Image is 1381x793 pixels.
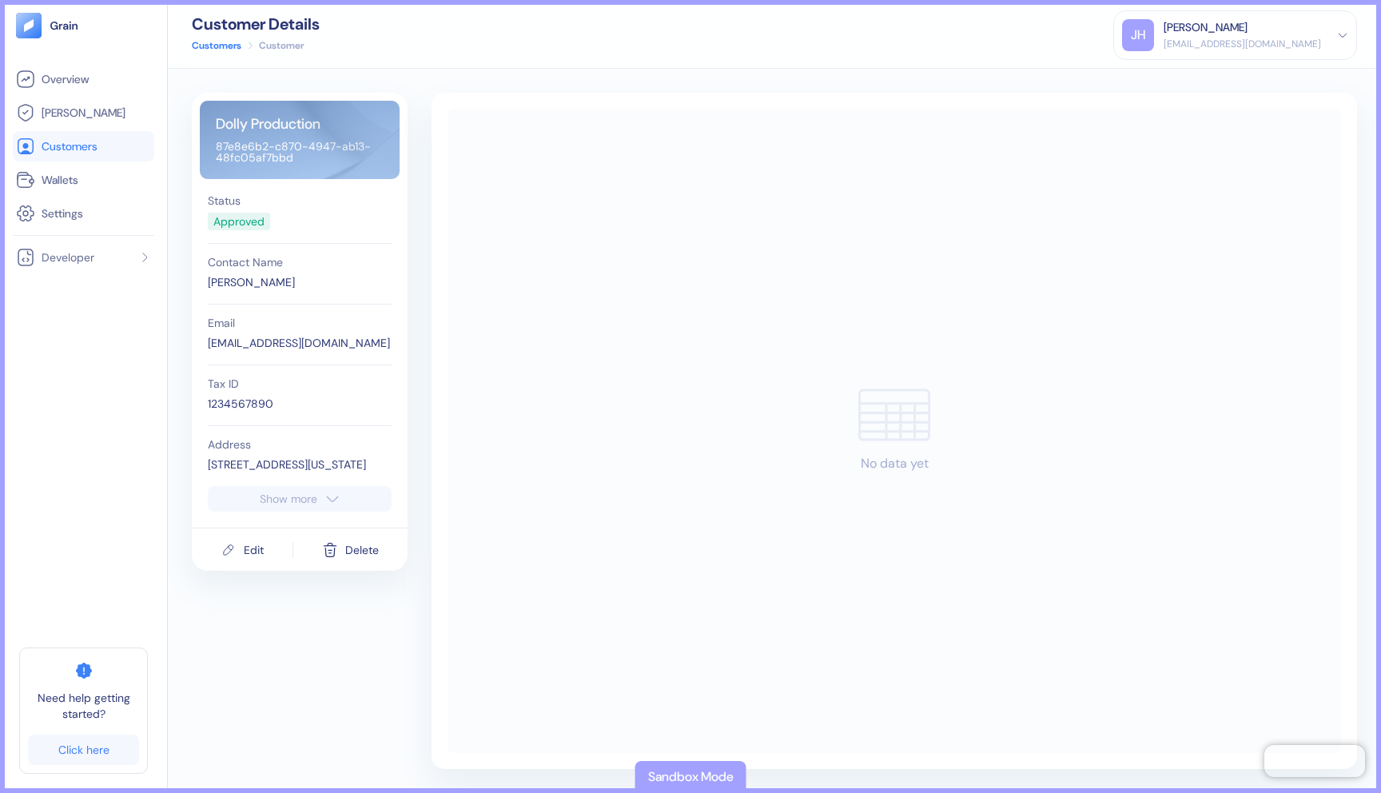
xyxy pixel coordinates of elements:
div: Show more [260,493,317,504]
div: Contact Name [208,257,392,268]
button: Show more [208,486,392,512]
div: [EMAIL_ADDRESS][DOMAIN_NAME] [1164,37,1321,51]
span: Need help getting started? [28,690,139,722]
span: Settings [42,205,83,221]
div: Approved [213,213,265,230]
div: [EMAIL_ADDRESS][DOMAIN_NAME] [208,335,392,352]
div: Status [208,195,392,206]
a: [PERSON_NAME] [16,103,151,122]
span: Wallets [42,172,78,188]
div: Email [208,317,392,329]
a: Customers [192,38,241,53]
span: [PERSON_NAME] [42,105,125,121]
a: Click here [28,735,139,765]
button: Delete [322,535,379,565]
div: Address [208,439,392,450]
div: Tax ID [208,378,392,389]
div: 1234567890 [208,396,392,412]
div: Customer Details [192,16,320,32]
div: JH [1122,19,1154,51]
span: Overview [42,71,89,87]
img: logo [50,20,79,31]
img: logo-tablet-V2.svg [16,13,42,38]
span: Customers [42,138,98,154]
a: Wallets [16,170,151,189]
span: Developer [42,249,94,265]
button: Edit [221,535,264,565]
div: [PERSON_NAME] [208,274,392,291]
a: Overview [16,70,151,89]
a: Settings [16,204,151,223]
div: [PERSON_NAME] [1164,19,1248,36]
div: Delete [345,544,379,556]
a: Customers [16,137,151,156]
div: Edit [244,544,264,556]
div: [STREET_ADDRESS][US_STATE] [208,456,392,473]
div: No data yet [861,454,929,473]
div: Sandbox Mode [648,767,734,787]
div: Click here [58,744,109,755]
iframe: Chatra live chat [1264,745,1365,777]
